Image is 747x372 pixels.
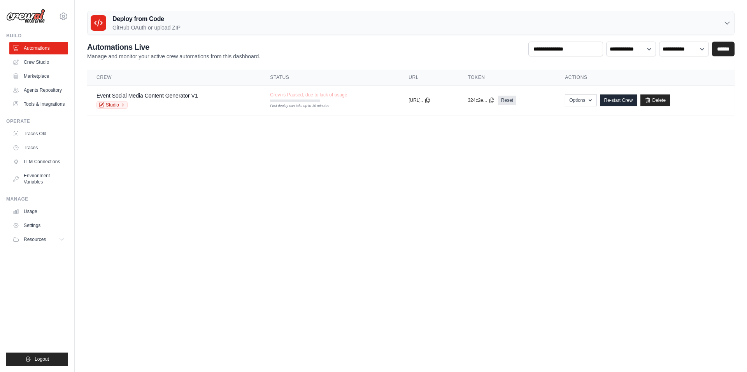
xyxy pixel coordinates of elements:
[9,70,68,82] a: Marketplace
[112,14,181,24] h3: Deploy from Code
[270,92,347,98] span: Crew is Paused, due to lack of usage
[399,70,458,86] th: URL
[556,70,735,86] th: Actions
[9,219,68,232] a: Settings
[9,127,68,140] a: Traces Old
[9,84,68,96] a: Agents Repository
[458,70,556,86] th: Token
[6,9,45,24] img: Logo
[6,33,68,39] div: Build
[708,335,747,372] iframe: Chat Widget
[261,70,399,86] th: Status
[6,353,68,366] button: Logout
[87,52,260,60] p: Manage and monitor your active crew automations from this dashboard.
[96,93,198,99] a: Event Social Media Content Generator V1
[9,169,68,188] a: Environment Variables
[6,118,68,124] div: Operate
[9,56,68,68] a: Crew Studio
[24,236,46,243] span: Resources
[640,94,670,106] a: Delete
[96,101,128,109] a: Studio
[600,94,637,106] a: Re-start Crew
[6,196,68,202] div: Manage
[9,141,68,154] a: Traces
[9,233,68,246] button: Resources
[35,356,49,362] span: Logout
[9,98,68,110] a: Tools & Integrations
[87,42,260,52] h2: Automations Live
[498,96,516,105] a: Reset
[270,103,320,109] div: First deploy can take up to 10 minutes
[565,94,596,106] button: Options
[9,42,68,54] a: Automations
[9,205,68,218] a: Usage
[468,97,494,103] button: 324c2e...
[9,155,68,168] a: LLM Connections
[87,70,261,86] th: Crew
[112,24,181,31] p: GitHub OAuth or upload ZIP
